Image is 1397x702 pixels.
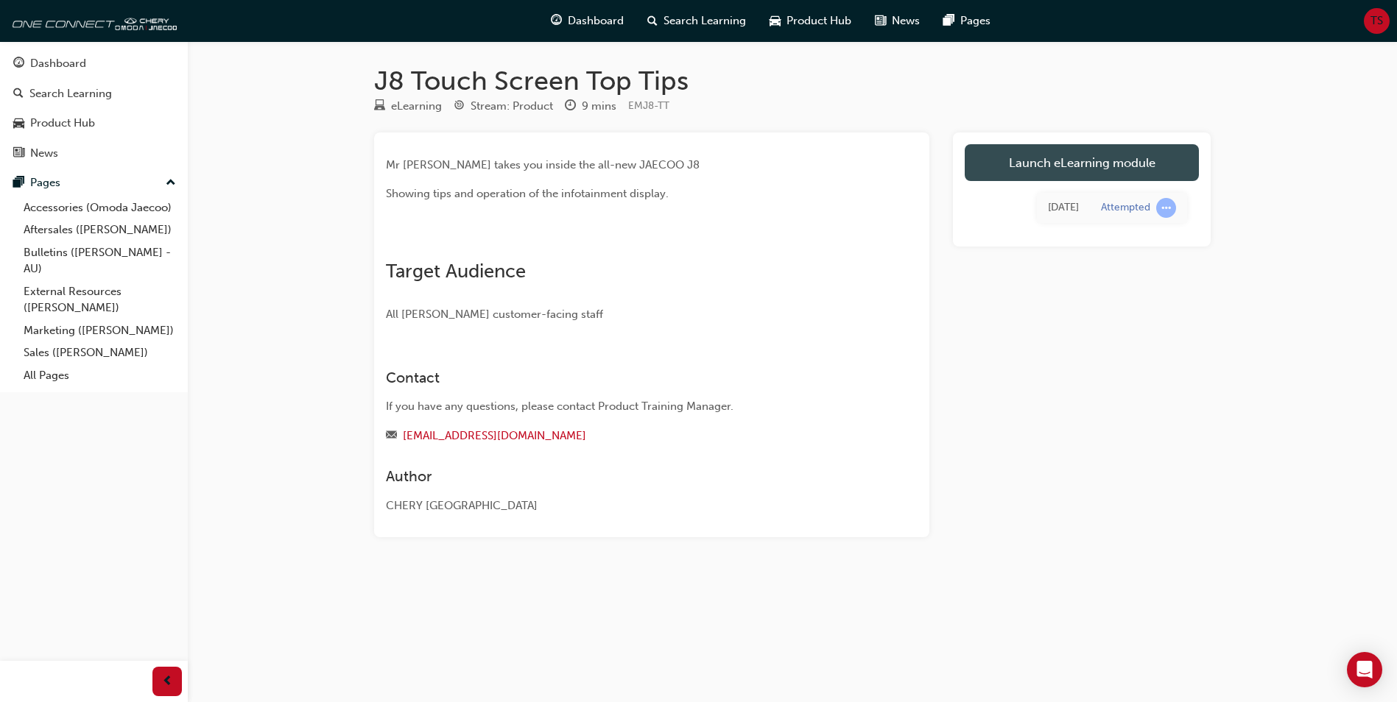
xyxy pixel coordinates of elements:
button: DashboardSearch LearningProduct HubNews [6,47,182,169]
a: Marketing ([PERSON_NAME]) [18,319,182,342]
span: guage-icon [551,12,562,30]
div: Type [374,97,442,116]
span: search-icon [647,12,658,30]
span: up-icon [166,174,176,193]
span: Product Hub [787,13,851,29]
a: guage-iconDashboard [539,6,636,36]
div: News [30,145,58,162]
div: Stream [454,97,553,116]
span: car-icon [13,117,24,130]
a: News [6,140,182,167]
span: learningRecordVerb_ATTEMPT-icon [1156,198,1176,218]
div: If you have any questions, please contact Product Training Manager. [386,398,865,415]
span: email-icon [386,430,397,443]
span: Pages [960,13,990,29]
div: Stream: Product [471,98,553,115]
span: prev-icon [162,673,173,691]
h3: Author [386,468,865,485]
a: pages-iconPages [932,6,1002,36]
div: Tue Aug 26 2025 12:54:16 GMT+1000 (Australian Eastern Standard Time) [1048,199,1079,216]
div: eLearning [391,98,442,115]
span: guage-icon [13,57,24,71]
span: target-icon [454,100,465,113]
span: Search Learning [664,13,746,29]
div: Open Intercom Messenger [1347,652,1382,687]
a: news-iconNews [863,6,932,36]
span: news-icon [13,147,24,160]
a: Search Learning [6,80,182,107]
span: Showing tips and operation of the infotainment display. [386,187,669,200]
div: Pages [30,174,60,191]
div: CHERY [GEOGRAPHIC_DATA] [386,497,865,514]
span: All [PERSON_NAME] customer-facing staff [386,308,603,321]
a: Aftersales ([PERSON_NAME]) [18,219,182,241]
span: learningResourceType_ELEARNING-icon [374,100,385,113]
button: Pages [6,169,182,196]
span: News [892,13,920,29]
div: 9 mins [582,98,616,115]
a: car-iconProduct Hub [758,6,863,36]
a: Bulletins ([PERSON_NAME] - AU) [18,241,182,280]
span: news-icon [875,12,886,30]
div: Dashboard [30,55,86,72]
span: search-icon [13,88,24,101]
div: Duration [565,97,616,116]
span: clock-icon [565,100,576,113]
h3: Contact [386,369,865,386]
span: car-icon [770,12,781,30]
a: Dashboard [6,50,182,77]
div: Search Learning [29,85,112,102]
span: Learning resource code [628,99,669,112]
a: All Pages [18,364,182,387]
span: Mr [PERSON_NAME] takes you inside the all-new JAECOO J8 [386,158,700,171]
div: Email [386,427,865,445]
a: Launch eLearning module [965,144,1199,181]
a: search-iconSearch Learning [636,6,758,36]
span: pages-icon [13,177,24,190]
span: Dashboard [568,13,624,29]
a: External Resources ([PERSON_NAME]) [18,280,182,319]
h1: J8 Touch Screen Top Tips [374,65,1211,97]
a: Sales ([PERSON_NAME]) [18,341,182,364]
img: oneconnect [7,6,177,35]
span: Target Audience [386,260,526,283]
a: Product Hub [6,110,182,137]
div: Product Hub [30,115,95,132]
span: TS [1370,13,1383,29]
button: TS [1364,8,1390,34]
div: Attempted [1101,201,1150,215]
a: [EMAIL_ADDRESS][DOMAIN_NAME] [403,429,586,442]
a: Accessories (Omoda Jaecoo) [18,196,182,219]
span: pages-icon [943,12,954,30]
